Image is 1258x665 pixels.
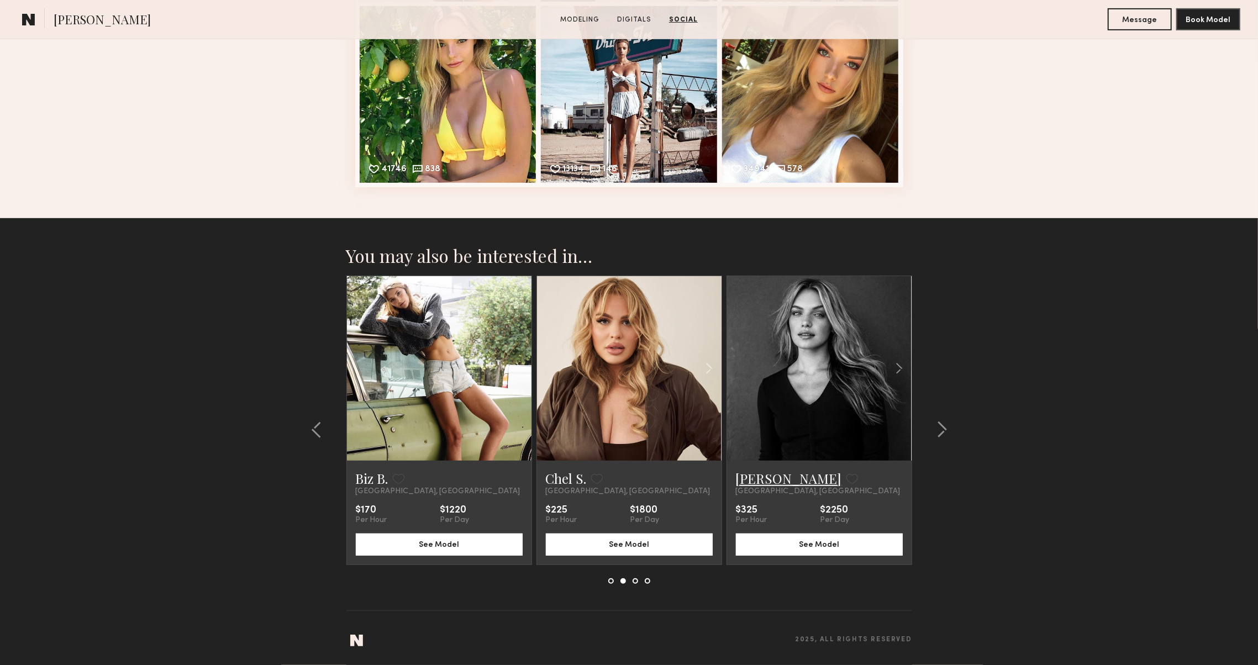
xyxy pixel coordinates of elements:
[356,487,520,496] span: [GEOGRAPHIC_DATA], [GEOGRAPHIC_DATA]
[1176,14,1240,24] a: Book Model
[736,505,767,516] div: $325
[736,516,767,525] div: Per Hour
[820,505,850,516] div: $2250
[546,534,713,556] button: See Model
[382,165,407,175] div: 41746
[744,165,770,175] div: 34941
[1108,8,1172,30] button: Message
[54,11,151,30] span: [PERSON_NAME]
[630,505,660,516] div: $1800
[665,15,702,25] a: Social
[356,505,387,516] div: $170
[736,534,903,556] button: See Model
[736,487,901,496] span: [GEOGRAPHIC_DATA], [GEOGRAPHIC_DATA]
[546,469,587,487] a: Chel S.
[546,516,577,525] div: Per Hour
[546,487,710,496] span: [GEOGRAPHIC_DATA], [GEOGRAPHIC_DATA]
[796,636,912,643] span: 2025, all rights reserved
[613,15,656,25] a: Digitals
[546,505,577,516] div: $225
[546,539,713,548] a: See Model
[440,505,470,516] div: $1220
[425,165,441,175] div: 838
[563,165,585,175] div: 13134
[820,516,850,525] div: Per Day
[1176,8,1240,30] button: Book Model
[356,516,387,525] div: Per Hour
[346,245,912,267] h2: You may also be interested in…
[788,165,803,175] div: 578
[556,15,604,25] a: Modeling
[356,469,388,487] a: Biz B.
[603,165,618,175] div: 146
[736,539,903,548] a: See Model
[356,534,523,556] button: See Model
[440,516,470,525] div: Per Day
[630,516,660,525] div: Per Day
[356,539,523,548] a: See Model
[736,469,842,487] a: [PERSON_NAME]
